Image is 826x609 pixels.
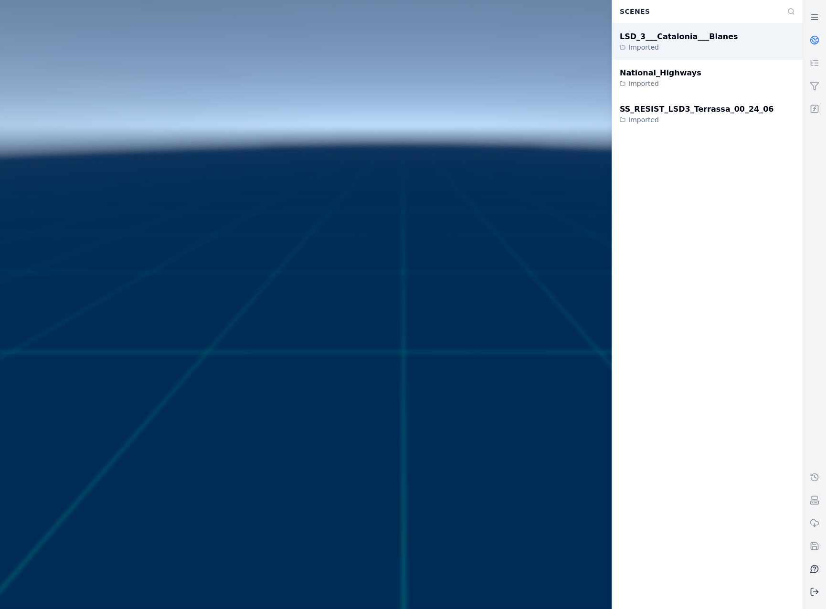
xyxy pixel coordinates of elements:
[620,104,773,115] div: SS_RESIST_LSD3_Terrassa_00_24_06
[620,31,738,42] div: LSD_3___Catalonia___Blanes
[620,79,701,88] div: Imported
[620,67,701,79] div: National_Highways
[614,2,782,21] div: Scenes
[620,42,738,52] div: Imported
[620,115,773,125] div: Imported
